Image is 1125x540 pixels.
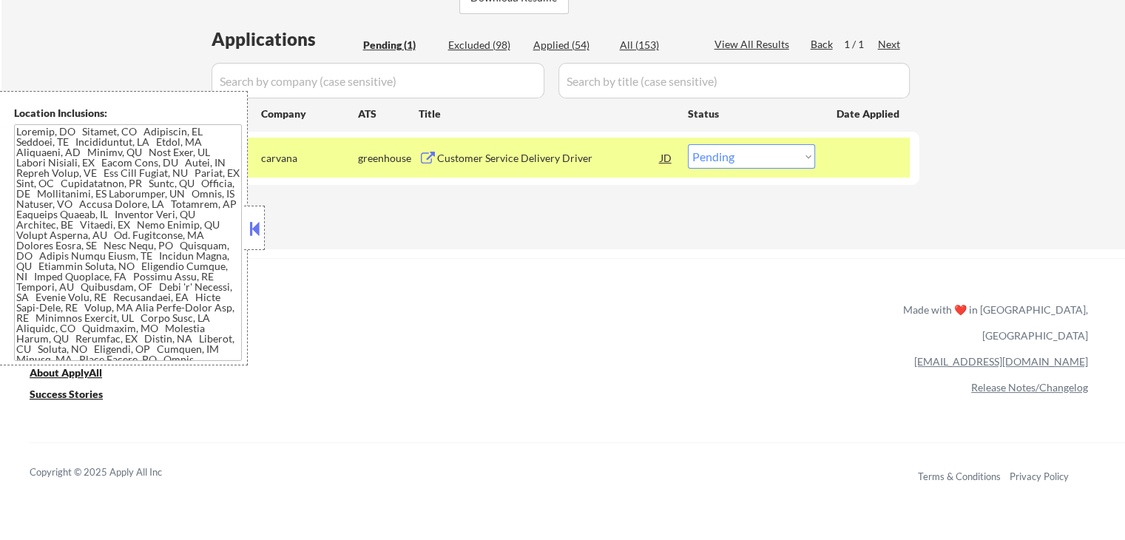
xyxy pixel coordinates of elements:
[261,107,358,121] div: Company
[30,365,123,384] a: About ApplyAll
[837,107,902,121] div: Date Applied
[844,37,878,52] div: 1 / 1
[558,63,910,98] input: Search by title (case sensitive)
[437,151,661,166] div: Customer Service Delivery Driver
[358,151,419,166] div: greenhouse
[363,38,437,53] div: Pending (1)
[261,151,358,166] div: carvana
[688,100,815,126] div: Status
[212,63,544,98] input: Search by company (case sensitive)
[30,465,200,480] div: Copyright © 2025 Apply All Inc
[620,38,694,53] div: All (153)
[14,106,242,121] div: Location Inclusions:
[659,144,674,171] div: JD
[918,470,1001,482] a: Terms & Conditions
[897,297,1088,348] div: Made with ❤️ in [GEOGRAPHIC_DATA], [GEOGRAPHIC_DATA]
[971,381,1088,394] a: Release Notes/Changelog
[714,37,794,52] div: View All Results
[914,355,1088,368] a: [EMAIL_ADDRESS][DOMAIN_NAME]
[30,317,594,333] a: Refer & earn free applications 👯‍♀️
[448,38,522,53] div: Excluded (98)
[30,387,123,405] a: Success Stories
[212,30,358,48] div: Applications
[533,38,607,53] div: Applied (54)
[419,107,674,121] div: Title
[30,388,103,400] u: Success Stories
[358,107,419,121] div: ATS
[30,366,102,379] u: About ApplyAll
[811,37,834,52] div: Back
[1010,470,1069,482] a: Privacy Policy
[878,37,902,52] div: Next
